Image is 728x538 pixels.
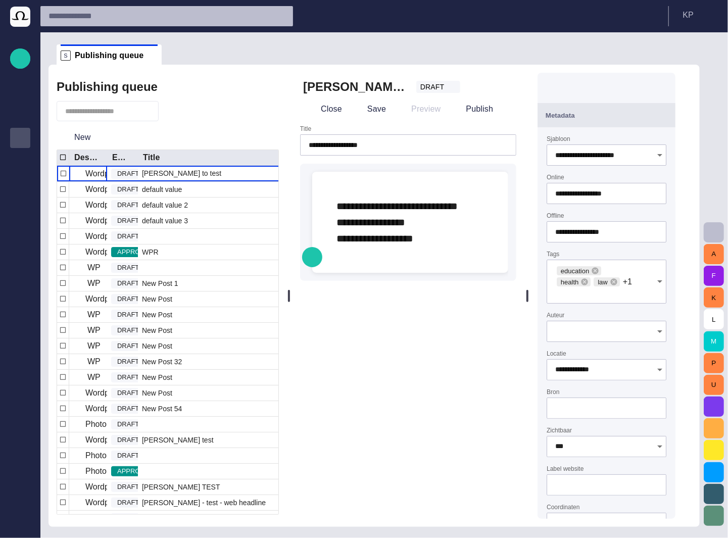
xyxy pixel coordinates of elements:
[85,387,157,399] p: Wordpress Reunion
[85,497,157,509] p: Wordpress Reunion
[14,253,26,263] p: My OctopusX
[683,9,694,21] p: K P
[10,7,30,27] img: Octopus News Room
[547,173,564,182] label: Online
[111,247,160,257] span: APPROVED
[57,44,162,65] div: SPublishing queue
[85,183,157,195] p: Wordpress Reunion
[111,435,145,445] span: DRAFT
[10,168,30,188] div: Media
[85,465,122,477] p: Photo test
[111,451,145,461] span: DRAFT
[14,233,26,245] span: [PERSON_NAME]'s media (playout)
[142,372,172,382] span: New Post
[111,200,145,210] span: DRAFT
[547,465,584,473] label: Label website
[14,213,26,225] span: Media-test with filter
[85,293,157,305] p: Wordpress Reunion
[14,112,26,122] p: Story folders
[14,112,26,124] span: Story folders
[111,388,145,398] span: DRAFT
[10,209,30,229] div: Media-test with filter
[653,148,667,162] button: Open
[111,372,145,382] span: DRAFT
[14,314,26,326] span: [URL][DOMAIN_NAME]
[142,435,214,445] span: Martin honza test
[85,450,122,462] p: Photo test
[111,466,160,476] span: APPROVED
[14,172,26,182] p: Media
[704,287,724,308] button: K
[623,277,632,286] span: +1
[538,103,675,127] button: Metadata
[74,153,99,163] div: Destination
[111,184,145,194] span: DRAFT
[87,371,101,383] p: WP
[10,87,30,370] ul: main menu
[143,153,160,163] div: Title
[85,481,157,493] p: Wordpress Reunion
[14,152,26,162] p: Publishing queue KKK
[142,357,182,367] span: New Post 32
[85,168,157,180] p: Wordpress Reunion
[14,334,26,346] span: AI Assistant
[557,277,591,286] div: health
[142,325,172,335] span: New Post
[14,354,26,366] span: Octopus
[111,482,145,492] span: DRAFT
[85,403,157,415] p: Wordpress Reunion
[303,79,408,95] h2: Karel dares to test
[142,278,178,288] span: New Post 1
[14,192,26,203] p: Administration
[653,274,667,288] button: Open
[111,357,145,367] span: DRAFT
[547,387,559,396] label: Bron
[10,350,30,370] div: Octopus
[14,172,26,184] span: Media
[85,246,157,258] p: Wordpress Reunion
[142,482,220,492] span: Karel TEST
[547,212,564,220] label: Offline
[416,81,461,93] button: DRAFT
[85,215,157,227] p: Wordpress Reunion
[111,263,145,273] span: DRAFT
[557,266,593,276] span: education
[14,213,26,223] p: Media-test with filter
[704,353,724,373] button: P
[87,356,101,368] p: WP
[653,324,667,338] button: Open
[10,310,30,330] div: [URL][DOMAIN_NAME]
[14,233,26,243] p: [PERSON_NAME]'s media (playout)
[57,128,109,146] button: New
[653,363,667,377] button: Open
[111,341,145,351] span: DRAFT
[85,434,157,446] p: Wordpress Reunion
[142,404,182,414] span: New Post 54
[704,331,724,352] button: M
[142,310,172,320] span: New Post
[704,244,724,264] button: A
[14,91,26,104] span: Rundowns
[87,309,101,321] p: WP
[14,273,26,285] span: Social Media
[142,200,188,210] span: default value 2
[14,334,26,344] p: AI Assistant
[111,419,145,429] span: DRAFT
[85,230,157,242] p: Wordpress Reunion
[14,314,26,324] p: [URL][DOMAIN_NAME]
[142,498,266,508] span: Karel - test - web headline
[557,277,583,287] span: health
[111,404,145,414] span: DRAFT
[75,51,143,61] span: Publishing queue
[449,100,497,118] button: Publish
[14,294,26,304] p: Editorial Admin
[87,324,101,336] p: WP
[546,112,575,119] span: Metadata
[85,418,122,430] p: Photo test
[594,277,612,287] span: law
[10,229,30,249] div: [PERSON_NAME]'s media (playout)
[111,498,145,508] span: DRAFT
[142,388,172,398] span: New Post
[547,349,566,358] label: Locatie
[594,277,620,286] div: law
